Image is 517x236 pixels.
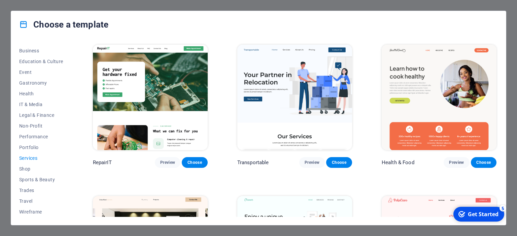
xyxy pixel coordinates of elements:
[19,188,63,193] span: Trades
[19,69,63,75] span: Event
[237,45,352,150] img: Transportable
[19,142,63,153] button: Portfolio
[19,198,63,204] span: Travel
[444,157,469,168] button: Preview
[19,155,63,161] span: Services
[19,163,63,174] button: Shop
[155,157,180,168] button: Preview
[382,45,496,150] img: Health & Food
[305,160,319,165] span: Preview
[19,112,63,118] span: Legal & Finance
[299,157,325,168] button: Preview
[19,48,63,53] span: Business
[19,134,63,139] span: Performance
[326,157,352,168] button: Choose
[19,131,63,142] button: Performance
[19,56,63,67] button: Education & Culture
[19,153,63,163] button: Services
[332,160,346,165] span: Choose
[19,174,63,185] button: Sports & Beauty
[19,196,63,206] button: Travel
[19,121,63,131] button: Non-Profit
[19,99,63,110] button: IT & Media
[19,67,63,78] button: Event
[18,6,49,14] div: Get Started
[19,102,63,107] span: IT & Media
[19,78,63,88] button: Gastronomy
[19,19,108,30] h4: Choose a template
[50,1,57,7] div: 5
[476,160,491,165] span: Choose
[19,110,63,121] button: Legal & Finance
[4,3,55,17] div: Get Started 5 items remaining, 0% complete
[19,91,63,96] span: Health
[19,166,63,172] span: Shop
[19,45,63,56] button: Business
[93,159,112,166] p: RepairIT
[160,160,175,165] span: Preview
[19,80,63,86] span: Gastronomy
[19,177,63,182] span: Sports & Beauty
[93,45,208,150] img: RepairIT
[449,160,464,165] span: Preview
[471,157,496,168] button: Choose
[19,185,63,196] button: Trades
[382,159,414,166] p: Health & Food
[19,209,63,215] span: Wireframe
[19,88,63,99] button: Health
[237,159,269,166] p: Transportable
[182,157,207,168] button: Choose
[19,145,63,150] span: Portfolio
[19,123,63,129] span: Non-Profit
[187,160,202,165] span: Choose
[19,59,63,64] span: Education & Culture
[19,206,63,217] button: Wireframe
